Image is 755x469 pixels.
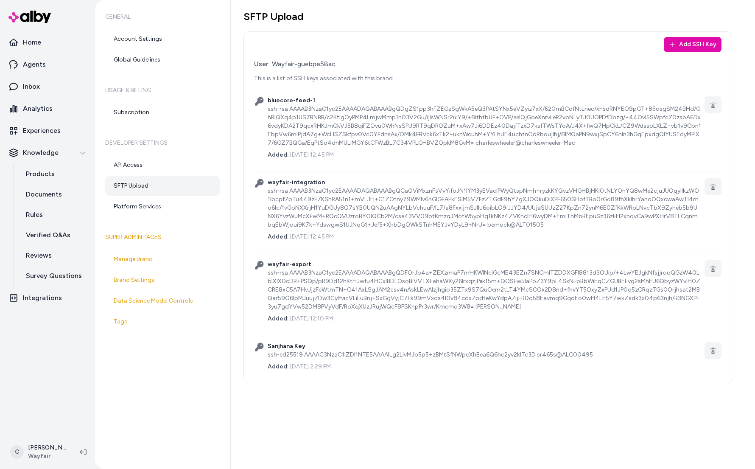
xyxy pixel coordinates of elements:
div: [DATE] 12:45 PM [268,229,701,241]
a: Rules [17,205,92,225]
a: Integrations [3,288,92,308]
h3: wayfair-integration [268,178,701,187]
p: Products [26,169,55,179]
div: Wayfair-guebpe58ac [254,59,721,69]
p: This is a list of SSH keys associated with this brand [254,74,721,83]
p: Knowledge [23,148,59,158]
h3: wayfair-export [268,260,701,269]
span: Added: [268,233,289,240]
button: C[PERSON_NAME]Wayfair [5,438,73,466]
h6: Super Admin Pages [105,225,220,249]
div: ssh-rsa AAAAB3NzaC1yc2EAAAADAQABAAABgQDgZS1pp3hFZEGzSgWkA5eQ3PAtSYNx5eVZyiz7xX/620mBCdfNtLnec/xhs... [268,105,701,147]
h3: Sanjhana Key [268,342,701,351]
a: Analytics [3,98,92,119]
a: Documents [17,184,92,205]
a: Data Science Model Controls [105,291,220,311]
p: Inbox [23,81,40,92]
span: Added: [268,151,289,158]
a: Experiences [3,121,92,141]
h6: Developer Settings [105,131,220,155]
span: Wayfair [28,452,66,461]
a: Brand Settings [105,270,220,290]
a: Survey Questions [17,266,92,286]
h6: General [105,5,220,29]
a: Global Guidelines [105,50,220,70]
button: Add SSH Key [664,37,721,52]
p: Integrations [23,293,62,303]
a: Agents [3,54,92,75]
p: Verified Q&As [26,230,70,240]
p: Home [23,37,41,48]
div: [DATE] 2:29 PM [268,359,701,371]
p: Reviews [26,250,52,261]
span: C [10,445,24,459]
p: Agents [23,59,46,70]
div: [DATE] 12:10 PM [268,311,701,323]
a: Home [3,32,92,53]
a: Subscription [105,102,220,123]
div: ssh-rsa AAAAB3NzaC1yc2EAAAADAQABAAABgQCaOViMxznFsVvYifoJN1IYM3yEVaclPWyQtspNmh+ryzkKYQvzVHGHBjHKl... [268,187,701,229]
a: Products [17,164,92,184]
button: Knowledge [3,143,92,163]
p: Rules [26,210,43,220]
img: alby Logo [8,11,51,23]
p: [PERSON_NAME] [28,444,66,452]
a: Tags [105,312,220,332]
p: Documents [26,189,62,199]
a: SFTP Upload [105,176,220,196]
div: ssh-ed25519 AAAAC3NzaC1lZDI1NTE5AAAAILg2LlvMJb5p5+zBMtSfNWpcXhBea6Q6hc2yv2klTc3D sr465s@ALC00495 [268,351,701,359]
div: [DATE] 12:45 PM [268,147,701,159]
a: Platform Services [105,197,220,217]
span: Added: [268,363,289,370]
h6: Usage & Billing [105,79,220,102]
span: User: [254,60,270,68]
a: Verified Q&As [17,225,92,245]
p: Experiences [23,126,61,136]
a: Reviews [17,245,92,266]
a: Account Settings [105,29,220,49]
a: Manage Brand [105,249,220,270]
div: ssh-rsa AAAAB3NzaC1yc2EAAAADAQABAAABgQDFOrJb4a+ZEXzmiaP7mHKWlNciGcME43EZn7SNCmlTZDDXGFl8813d3OUip... [268,269,701,311]
a: Inbox [3,76,92,97]
p: Analytics [23,104,53,114]
p: Survey Questions [26,271,82,281]
h1: SFTP Upload [243,10,732,23]
a: API Access [105,155,220,175]
span: Added: [268,315,289,322]
h3: bluecore-feed-1 [268,96,701,105]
